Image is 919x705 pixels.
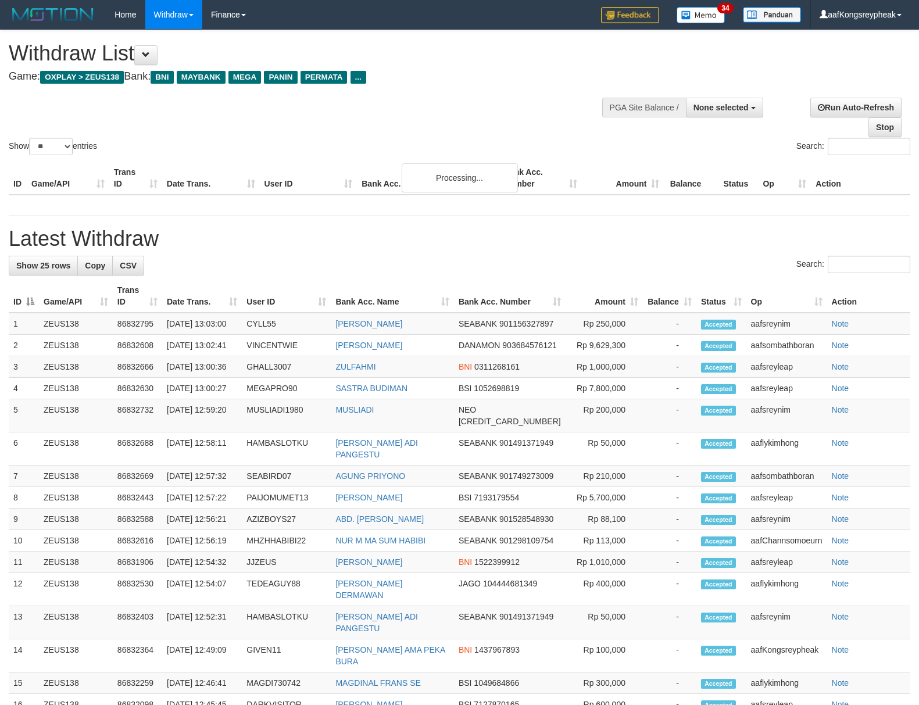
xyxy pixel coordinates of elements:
a: Note [832,536,849,545]
a: CSV [112,256,144,275]
td: ZEUS138 [39,335,113,356]
td: MAGDI730742 [242,672,331,694]
span: Copy 901528548930 to clipboard [499,514,553,524]
td: aafsreyleap [746,356,827,378]
td: ZEUS138 [39,313,113,335]
span: Copy 901491371949 to clipboard [499,612,553,621]
td: aafsreynim [746,509,827,530]
a: Note [832,514,849,524]
td: - [643,356,696,378]
span: Copy 1049684866 to clipboard [474,678,519,688]
span: Accepted [701,341,736,351]
span: Copy 104444681349 to clipboard [483,579,537,588]
td: aafsreyleap [746,378,827,399]
td: 86832403 [113,606,162,639]
h1: Latest Withdraw [9,227,910,250]
span: Accepted [701,439,736,449]
a: Note [832,471,849,481]
td: HAMBASLOTKU [242,606,331,639]
span: None selected [693,103,749,112]
td: aafKongsreypheak [746,639,827,672]
td: Rp 50,000 [566,606,643,639]
span: BSI [459,384,472,393]
td: ZEUS138 [39,378,113,399]
span: SEABANK [459,319,497,328]
span: Accepted [701,536,736,546]
span: Copy 1052698819 to clipboard [474,384,519,393]
td: - [643,509,696,530]
span: BSI [459,493,472,502]
a: [PERSON_NAME] [335,493,402,502]
th: Trans ID [109,162,162,195]
span: Accepted [701,679,736,689]
a: MAGDINAL FRANS SE [335,678,421,688]
td: ZEUS138 [39,552,113,573]
td: 86832530 [113,573,162,606]
div: Processing... [402,163,518,192]
span: MAYBANK [177,71,226,84]
span: Accepted [701,613,736,622]
th: Bank Acc. Number [499,162,582,195]
td: ZEUS138 [39,487,113,509]
input: Search: [828,256,910,273]
td: 4 [9,378,39,399]
td: [DATE] 12:54:07 [162,573,242,606]
th: Bank Acc. Name [357,162,499,195]
a: Note [832,678,849,688]
a: SASTRA BUDIMAN [335,384,407,393]
td: aaflykimhong [746,432,827,466]
td: [DATE] 12:56:19 [162,530,242,552]
img: Feedback.jpg [601,7,659,23]
td: - [643,335,696,356]
td: 86832666 [113,356,162,378]
a: Note [832,384,849,393]
th: Date Trans. [162,162,260,195]
th: Op: activate to sort column ascending [746,280,827,313]
span: Copy 7193179554 to clipboard [474,493,519,502]
td: aafsreynim [746,606,827,639]
label: Search: [796,256,910,273]
td: ZEUS138 [39,606,113,639]
a: ABD. [PERSON_NAME] [335,514,424,524]
td: - [643,466,696,487]
td: - [643,573,696,606]
td: 1 [9,313,39,335]
th: Action [811,162,910,195]
div: PGA Site Balance / [602,98,686,117]
th: Bank Acc. Name: activate to sort column ascending [331,280,454,313]
th: Balance [664,162,718,195]
span: CSV [120,261,137,270]
td: 86832364 [113,639,162,672]
td: Rp 200,000 [566,399,643,432]
span: Copy [85,261,105,270]
td: aafChannsomoeurn [746,530,827,552]
span: Accepted [701,646,736,656]
td: aafsreyleap [746,552,827,573]
span: Accepted [701,472,736,482]
th: Bank Acc. Number: activate to sort column ascending [454,280,566,313]
span: BNI [151,71,173,84]
td: 86832616 [113,530,162,552]
td: PAIJOMUMET13 [242,487,331,509]
a: [PERSON_NAME] [335,341,402,350]
td: 5 [9,399,39,432]
a: Note [832,493,849,502]
td: [DATE] 13:00:27 [162,378,242,399]
td: ZEUS138 [39,639,113,672]
td: Rp 400,000 [566,573,643,606]
td: Rp 210,000 [566,466,643,487]
td: 7 [9,466,39,487]
td: 86832630 [113,378,162,399]
td: aaflykimhong [746,573,827,606]
span: SEABANK [459,514,497,524]
td: [DATE] 12:58:11 [162,432,242,466]
td: 13 [9,606,39,639]
th: User ID [260,162,357,195]
span: BNI [459,557,472,567]
td: Rp 250,000 [566,313,643,335]
span: SEABANK [459,438,497,448]
td: 8 [9,487,39,509]
a: NUR M MA SUM HABIBI [335,536,425,545]
td: 86832732 [113,399,162,432]
span: Accepted [701,384,736,394]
